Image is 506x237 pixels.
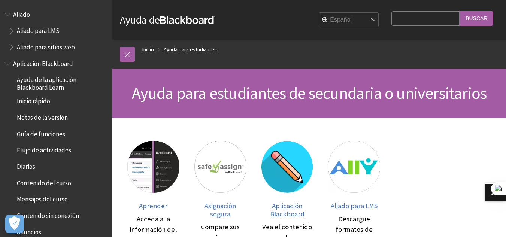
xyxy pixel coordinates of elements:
[17,27,60,35] font: Aliado para LMS
[17,95,50,105] span: Inicio rápido
[120,13,215,27] a: Ayuda de
[13,57,73,67] span: Aplicación Blackboard
[194,141,246,193] img: Asignación segura
[139,201,167,210] font: Aprender
[132,83,487,103] font: Ayuda para estudiantes de secundaria o universitarios
[328,141,380,193] img: Aliado para LMS
[17,43,75,51] font: Aliado para sitios web
[142,45,154,54] a: Inicio
[17,74,107,91] span: Ayuda de la aplicación Blackboard Learn
[17,160,35,170] span: Diarios
[204,201,236,218] font: Asignación segura
[17,128,65,138] span: Guía de funciones
[164,45,217,54] a: Ayuda para estudiantes
[17,111,68,121] span: Notas de la versión
[319,13,379,28] select: Selector de idioma del sitio
[331,201,378,210] font: Aliado para LMS
[17,177,71,187] span: Contenido del curso
[127,141,179,193] img: Aprender
[270,201,304,218] font: Aplicación Blackboard
[4,8,108,54] nav: Esquema del libro para Antología Ayuda de Ally
[17,228,41,236] font: Anuncios
[17,193,68,203] span: Mensajes del curso
[17,144,71,154] span: Flujo de actividades
[13,10,30,19] font: Aliado
[5,215,24,233] button: Abrir preferencias
[17,209,79,219] span: Contenido sin conexión
[261,141,313,193] img: Aplicación Blackboard
[460,11,493,26] input: Buscar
